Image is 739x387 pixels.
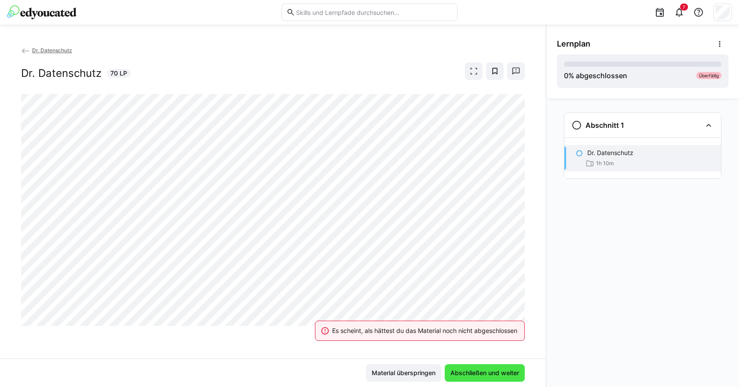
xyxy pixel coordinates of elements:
[564,71,568,80] span: 0
[370,369,437,377] span: Material überspringen
[696,72,721,79] div: Überfällig
[683,4,685,10] span: 7
[21,67,102,80] h2: Dr. Datenschutz
[596,160,614,167] span: 1h 10m
[295,8,453,16] input: Skills und Lernpfade durchsuchen…
[366,364,441,382] button: Material überspringen
[557,39,590,49] span: Lernplan
[564,70,627,81] div: % abgeschlossen
[445,364,525,382] button: Abschließen und weiter
[32,47,72,54] span: Dr. Datenschutz
[585,121,624,130] h3: Abschnitt 1
[332,326,517,335] div: Es scheint, als hättest du das Material noch nicht abgeschlossen
[110,69,127,78] span: 70 LP
[587,148,633,157] p: Dr. Datenschutz
[21,47,72,54] a: Dr. Datenschutz
[449,369,520,377] span: Abschließen und weiter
